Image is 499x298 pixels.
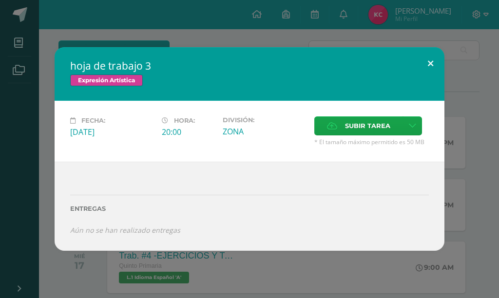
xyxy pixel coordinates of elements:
[70,127,154,137] div: [DATE]
[70,225,180,235] i: Aún no se han realizado entregas
[174,117,195,124] span: Hora:
[70,205,429,212] label: Entregas
[162,127,215,137] div: 20:00
[345,117,390,135] span: Subir tarea
[70,59,429,73] h2: hoja de trabajo 3
[70,74,143,86] span: Expresión Artística
[314,138,429,146] span: * El tamaño máximo permitido es 50 MB
[417,47,444,80] button: Close (Esc)
[81,117,105,124] span: Fecha:
[223,126,307,137] div: ZONA
[223,116,307,124] label: División:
